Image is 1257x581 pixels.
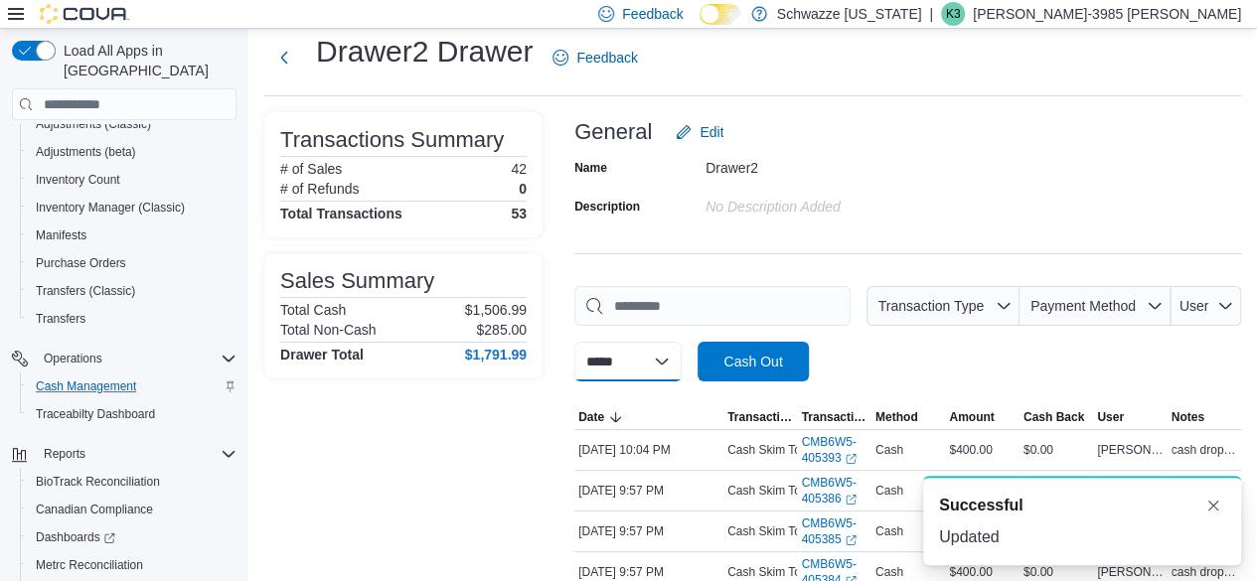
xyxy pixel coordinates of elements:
[727,523,829,539] p: Cash Skim To Safe
[28,498,161,521] a: Canadian Compliance
[316,32,533,72] h1: Drawer2 Drawer
[1030,298,1136,314] span: Payment Method
[576,48,637,68] span: Feedback
[574,120,652,144] h3: General
[20,468,244,496] button: BioTrack Reconciliation
[20,194,244,221] button: Inventory Manager (Classic)
[280,269,434,293] h3: Sales Summary
[20,249,244,277] button: Purchase Orders
[280,128,504,152] h3: Transactions Summary
[28,168,128,192] a: Inventory Count
[946,2,961,26] span: K3
[875,409,918,425] span: Method
[28,223,236,247] span: Manifests
[698,342,809,381] button: Cash Out
[36,442,236,466] span: Reports
[1097,442,1163,458] span: [PERSON_NAME]-3985 [PERSON_NAME]
[20,138,244,166] button: Adjustments (beta)
[280,347,364,363] h4: Drawer Total
[877,298,984,314] span: Transaction Type
[28,402,163,426] a: Traceabilty Dashboard
[706,152,972,176] div: Drawer2
[939,525,1225,549] div: Updated
[871,405,945,429] button: Method
[28,553,236,577] span: Metrc Reconciliation
[797,405,870,429] button: Transaction #
[20,400,244,428] button: Traceabilty Dashboard
[723,352,782,371] span: Cash Out
[1172,409,1204,425] span: Notes
[801,475,866,507] a: CMB6W5-405386External link
[28,140,144,164] a: Adjustments (beta)
[945,405,1019,429] button: Amount
[545,38,645,77] a: Feedback
[28,279,236,303] span: Transfers (Classic)
[28,374,144,398] a: Cash Management
[801,515,866,547] a: CMB6W5-405385External link
[465,347,527,363] h4: $1,791.99
[574,479,723,503] div: [DATE] 9:57 PM
[36,474,160,490] span: BioTrack Reconciliation
[28,525,123,549] a: Dashboards
[28,470,168,494] a: BioTrack Reconciliation
[939,494,1022,517] span: Successful
[36,255,126,271] span: Purchase Orders
[700,4,741,25] input: Dark Mode
[700,122,723,142] span: Edit
[1023,409,1084,425] span: Cash Back
[20,110,244,138] button: Adjustments (Classic)
[519,181,527,197] p: 0
[20,277,244,305] button: Transfers (Classic)
[1020,438,1093,462] div: $0.00
[845,494,857,506] svg: External link
[36,172,120,188] span: Inventory Count
[28,307,93,331] a: Transfers
[36,200,185,216] span: Inventory Manager (Classic)
[700,25,701,26] span: Dark Mode
[727,483,829,499] p: Cash Skim To Safe
[28,112,159,136] a: Adjustments (Classic)
[36,144,136,160] span: Adjustments (beta)
[264,38,304,77] button: Next
[28,470,236,494] span: BioTrack Reconciliation
[28,498,236,521] span: Canadian Compliance
[36,227,86,243] span: Manifests
[929,2,933,26] p: |
[28,307,236,331] span: Transfers
[949,442,992,458] span: $400.00
[36,311,85,327] span: Transfers
[476,322,527,338] p: $285.00
[20,551,244,579] button: Metrc Reconciliation
[28,196,193,219] a: Inventory Manager (Classic)
[28,223,94,247] a: Manifests
[280,322,377,338] h6: Total Non-Cash
[574,160,607,176] label: Name
[28,553,151,577] a: Metrc Reconciliation
[4,440,244,468] button: Reports
[20,221,244,249] button: Manifests
[280,161,342,177] h6: # of Sales
[1097,409,1124,425] span: User
[511,206,527,221] h4: 53
[941,2,965,26] div: Kandice-3985 Marquez
[280,181,359,197] h6: # of Refunds
[36,283,135,299] span: Transfers (Classic)
[465,302,527,318] p: $1,506.99
[1020,405,1093,429] button: Cash Back
[28,196,236,219] span: Inventory Manager (Classic)
[36,557,143,573] span: Metrc Reconciliation
[727,442,829,458] p: Cash Skim To Safe
[36,116,151,132] span: Adjustments (Classic)
[28,112,236,136] span: Adjustments (Classic)
[578,409,604,425] span: Date
[574,286,851,326] input: This is a search bar. As you type, the results lower in the page will automatically filter.
[1179,298,1209,314] span: User
[28,374,236,398] span: Cash Management
[20,372,244,400] button: Cash Management
[668,112,731,152] button: Edit
[44,351,102,366] span: Operations
[574,438,723,462] div: [DATE] 10:04 PM
[574,199,640,215] label: Description
[845,534,857,546] svg: External link
[1172,442,1237,458] span: cash drop [PERSON_NAME] verified by [PERSON_NAME]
